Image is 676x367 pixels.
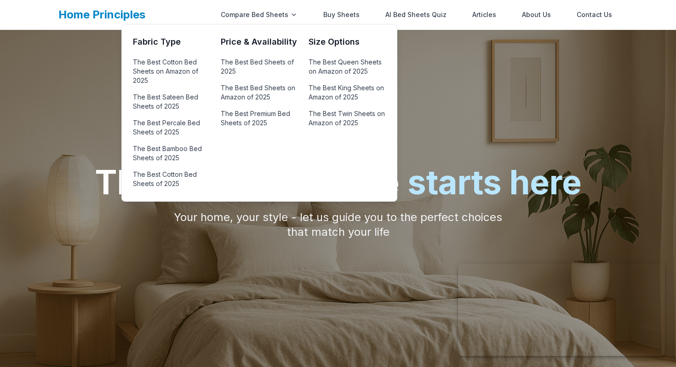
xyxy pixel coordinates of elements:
a: The Best Cotton Bed Sheets on Amazon of 2025 [133,56,210,87]
h3: Fabric Type [133,35,210,48]
a: The Best Twin Sheets on Amazon of 2025 [309,107,385,129]
a: The Best Premium Bed Sheets of 2025 [221,107,298,129]
a: Articles [467,6,502,24]
h3: Price & Availability [221,35,298,48]
a: About Us [516,6,556,24]
span: starts here [407,162,582,202]
h1: The home you love [95,166,582,199]
a: Buy Sheets [318,6,365,24]
a: The Best Sateen Bed Sheets of 2025 [133,91,210,113]
a: The Best King Sheets on Amazon of 2025 [309,82,385,104]
a: The Best Bamboo Bed Sheets of 2025 [133,142,210,164]
a: AI Bed Sheets Quiz [380,6,452,24]
a: The Best Queen Sheets on Amazon of 2025 [309,56,385,78]
a: The Best Cotton Bed Sheets of 2025 [133,168,210,190]
a: Contact Us [571,6,618,24]
a: The Best Percale Bed Sheets of 2025 [133,117,210,139]
a: The Best Bed Sheets of 2025 [221,56,298,78]
a: The Best Bed Sheets on Amazon of 2025 [221,82,298,104]
p: Your home, your style - let us guide you to the perfect choices that match your life [161,210,515,239]
div: Compare Bed Sheets [215,6,303,24]
a: Home Principles [58,8,145,21]
h3: Size Options [309,35,385,48]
